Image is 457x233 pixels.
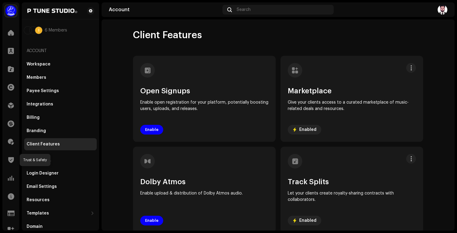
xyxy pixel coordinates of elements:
re-m-nav-dropdown: Templates [24,207,97,219]
re-m-nav-item: Login Designer [24,167,97,179]
span: Client Features [133,29,202,41]
div: Resources [27,198,50,202]
div: Account [109,7,220,12]
re-m-nav-item: Workspace [24,58,97,70]
div: Integrations [27,102,53,107]
strong: Enabled [299,218,316,223]
span: Enable [145,215,158,227]
re-m-nav-item: Members [24,72,97,84]
div: Payee Settings [27,88,59,93]
p: Enable open registration for your platform, potentially boosting users, uploads, and releases. [140,99,268,112]
span: Enable [145,124,158,136]
h3: Open Signups [140,87,268,95]
div: Branding [27,128,46,133]
re-m-nav-item: Integrations [24,98,97,110]
re-a-nav-header: Account [24,44,97,58]
p: Give your clients access to a curated marketplace of music-related deals and resources. [288,99,416,112]
div: Client Features [27,142,60,147]
h3: Dolby Atmos [140,178,268,185]
re-m-nav-item: Domain [24,221,97,233]
img: a1dd4b00-069a-4dd5-89ed-38fbdf7e908f [5,5,17,17]
h3: Marketplace [288,87,416,95]
span: Search [237,7,251,12]
div: Domain [27,224,43,229]
button: Enable [140,216,163,225]
re-m-nav-item: Payee Settings [24,85,97,97]
img: bdd245f4-092b-4985-9710-8ecba79bc074 [438,5,447,15]
h3: Track Splits [288,178,416,185]
div: Login Designer [27,171,59,176]
div: I [35,27,42,34]
p: Let your clients create royalty-sharing contracts with collaborators. [288,190,416,203]
re-m-nav-item: Resources [24,194,97,206]
div: Templates [27,211,49,216]
div: Email Settings [27,184,57,189]
img: 014156fc-5ea7-42a8-85d9-84b6ed52d0f4 [27,7,77,15]
p: Enable upload & distribution of Dolby Atmos audio. [140,190,268,197]
div: Workspace [27,62,50,67]
re-m-nav-item: Email Settings [24,181,97,193]
re-a-nav-header: Whitelabel [24,153,97,167]
div: Members [27,75,46,80]
img: e3beb259-b458-44ea-8989-03348e25a1e1 [30,27,37,34]
re-m-nav-item: Billing [24,112,97,124]
re-m-nav-item: Client Features [24,138,97,150]
div: Billing [27,115,40,120]
re-m-nav-item: Branding [24,125,97,137]
span: 6 Members [45,28,67,33]
strong: Enabled [299,127,316,132]
img: bdd245f4-092b-4985-9710-8ecba79bc074 [24,27,31,34]
button: Enable [140,125,163,135]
